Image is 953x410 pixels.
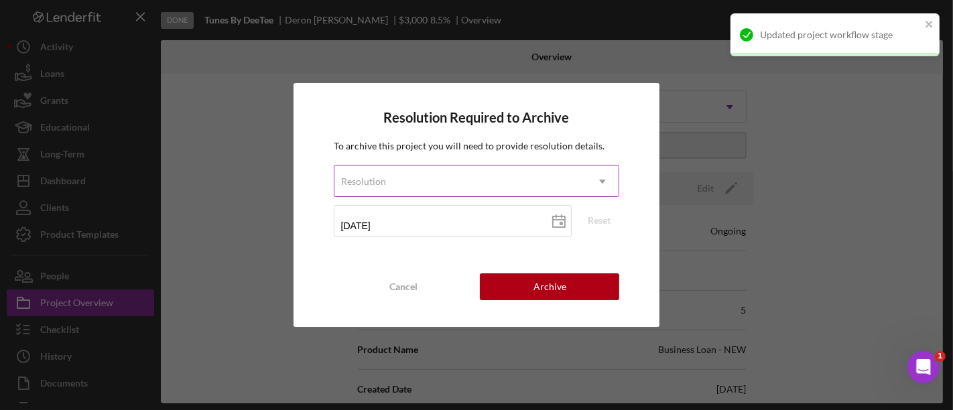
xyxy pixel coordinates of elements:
[389,273,418,300] div: Cancel
[341,176,386,187] div: Resolution
[760,29,921,40] div: Updated project workflow stage
[533,273,566,300] div: Archive
[588,210,611,230] div: Reset
[925,19,934,31] button: close
[907,351,940,383] iframe: Intercom live chat
[480,273,619,300] button: Archive
[935,351,946,362] span: 1
[334,139,620,153] p: To archive this project you will need to provide resolution details.
[334,273,473,300] button: Cancel
[334,110,620,125] h4: Resolution Required to Archive
[579,210,619,230] button: Reset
